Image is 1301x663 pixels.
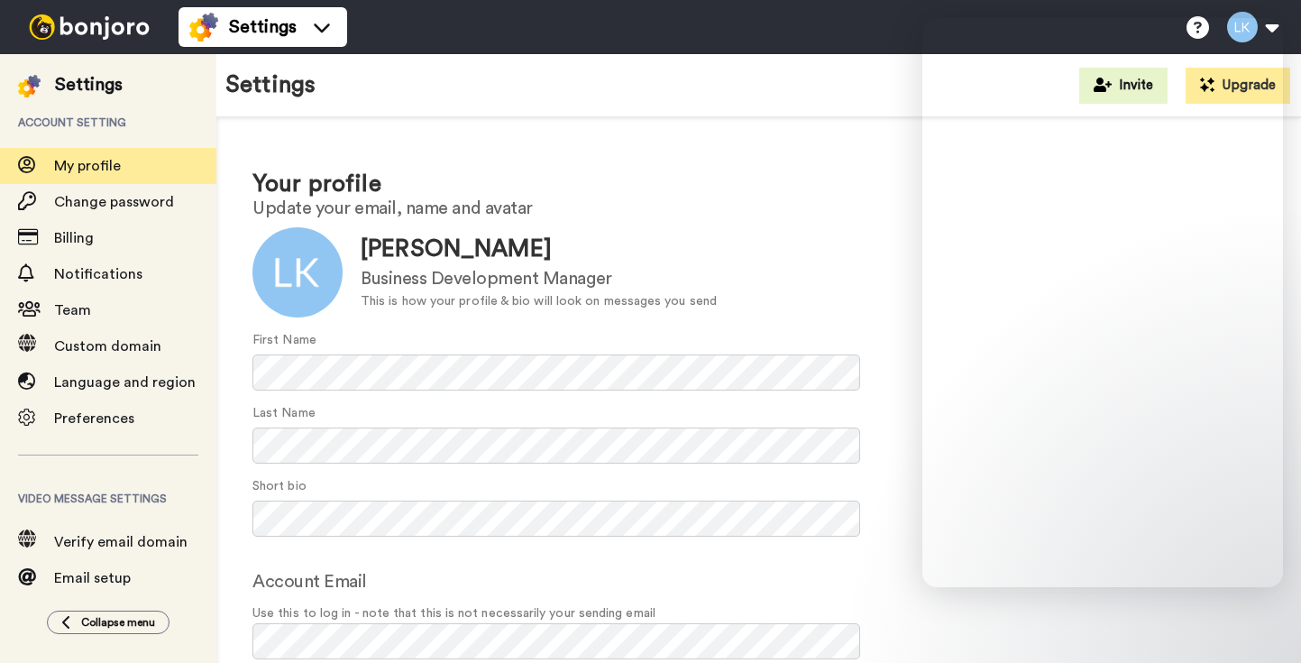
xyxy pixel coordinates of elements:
span: My profile [54,159,121,173]
span: Preferences [54,411,134,426]
span: Use this to log in - note that this is not necessarily your sending email [252,604,1265,623]
span: Language and region [54,375,196,390]
span: Team [54,303,91,318]
span: Custom domain [54,339,161,354]
img: bj-logo-header-white.svg [22,14,157,40]
label: Account Email [252,568,367,595]
span: Verify email domain [54,535,188,549]
img: settings-colored.svg [189,13,218,41]
label: Short bio [252,477,307,496]
h1: Settings [225,72,316,98]
span: Billing [54,231,94,245]
span: Collapse menu [81,615,155,630]
iframe: Intercom live chat [922,18,1283,587]
img: settings-colored.svg [18,75,41,97]
div: This is how your profile & bio will look on messages you send [361,292,717,311]
h1: Your profile [252,171,1265,198]
iframe: Intercom live chat [1240,602,1283,645]
h2: Update your email, name and avatar [252,198,1265,218]
span: Change password [54,195,174,209]
span: Email setup [54,571,131,585]
label: First Name [252,331,316,350]
span: Settings [229,14,297,40]
button: Collapse menu [47,611,169,634]
label: Last Name [252,404,316,423]
span: Notifications [54,267,142,281]
div: [PERSON_NAME] [361,233,717,266]
div: Settings [55,72,123,97]
div: Business Development Manager [361,266,717,292]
